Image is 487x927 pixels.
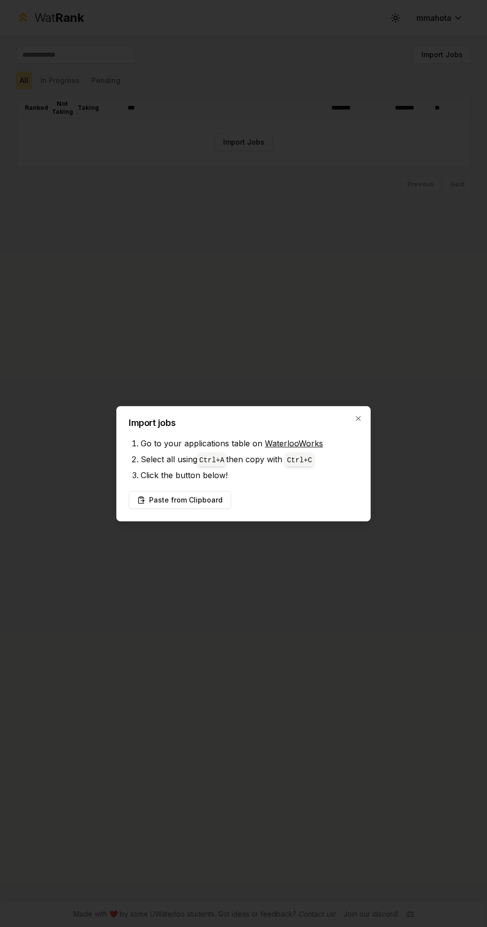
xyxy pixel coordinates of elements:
[287,456,312,464] code: Ctrl+ C
[141,467,358,483] li: Click the button below!
[141,451,358,467] li: Select all using then copy with
[129,419,358,427] h2: Import jobs
[141,435,358,451] li: Go to your applications table on
[265,438,323,448] a: WaterlooWorks
[129,491,231,509] button: Paste from Clipboard
[199,456,224,464] code: Ctrl+ A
